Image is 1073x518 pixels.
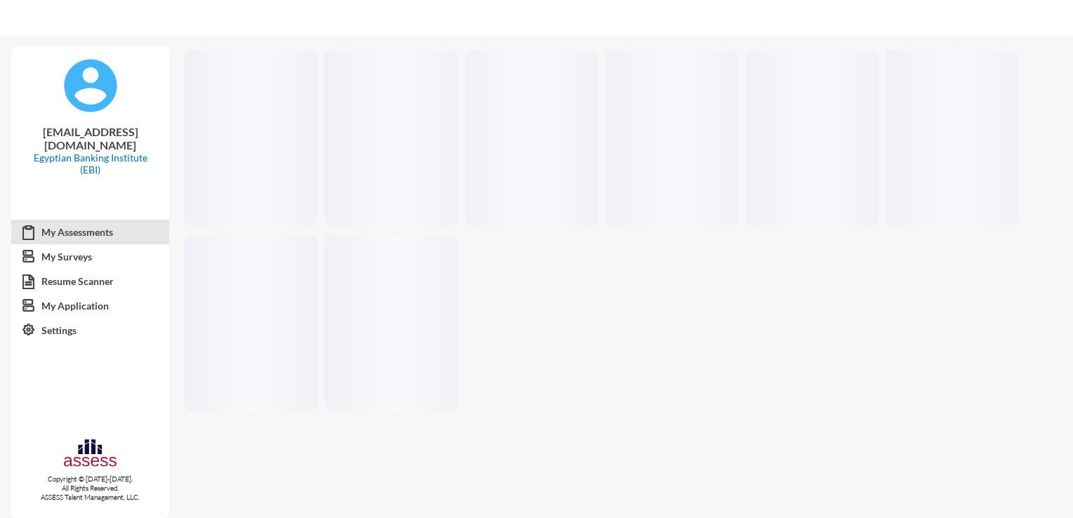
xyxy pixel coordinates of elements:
p: [EMAIL_ADDRESS][DOMAIN_NAME] [22,125,158,152]
a: My Assessments [11,220,169,245]
a: Resume Scanner [11,269,169,294]
a: My Surveys [11,244,169,270]
p: Egyptian Banking Institute (EBI) [22,152,158,175]
p: Copyright © [DATE]-[DATE]. All Rights Reserved. ASSESS Talent Management, LLC. [11,474,169,502]
a: Settings [11,318,169,343]
a: My Application [11,293,169,319]
img: assesscompany-logo.png [62,437,118,472]
img: default%20profile%20image.svg [62,58,119,114]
